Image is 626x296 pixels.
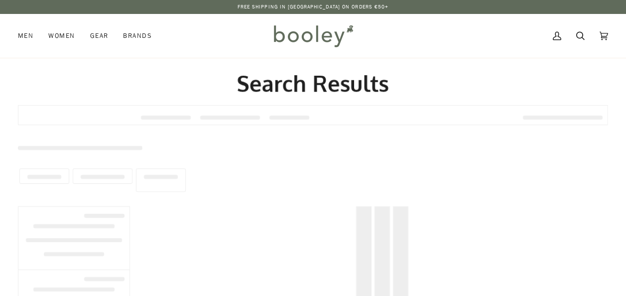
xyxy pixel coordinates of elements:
[90,31,109,41] span: Gear
[41,14,82,58] a: Women
[269,21,357,50] img: Booley
[83,14,116,58] a: Gear
[123,31,152,41] span: Brands
[238,3,389,11] p: Free Shipping in [GEOGRAPHIC_DATA] on Orders €50+
[116,14,159,58] a: Brands
[18,31,33,41] span: Men
[18,14,41,58] a: Men
[48,31,75,41] span: Women
[18,70,608,97] h2: Search Results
